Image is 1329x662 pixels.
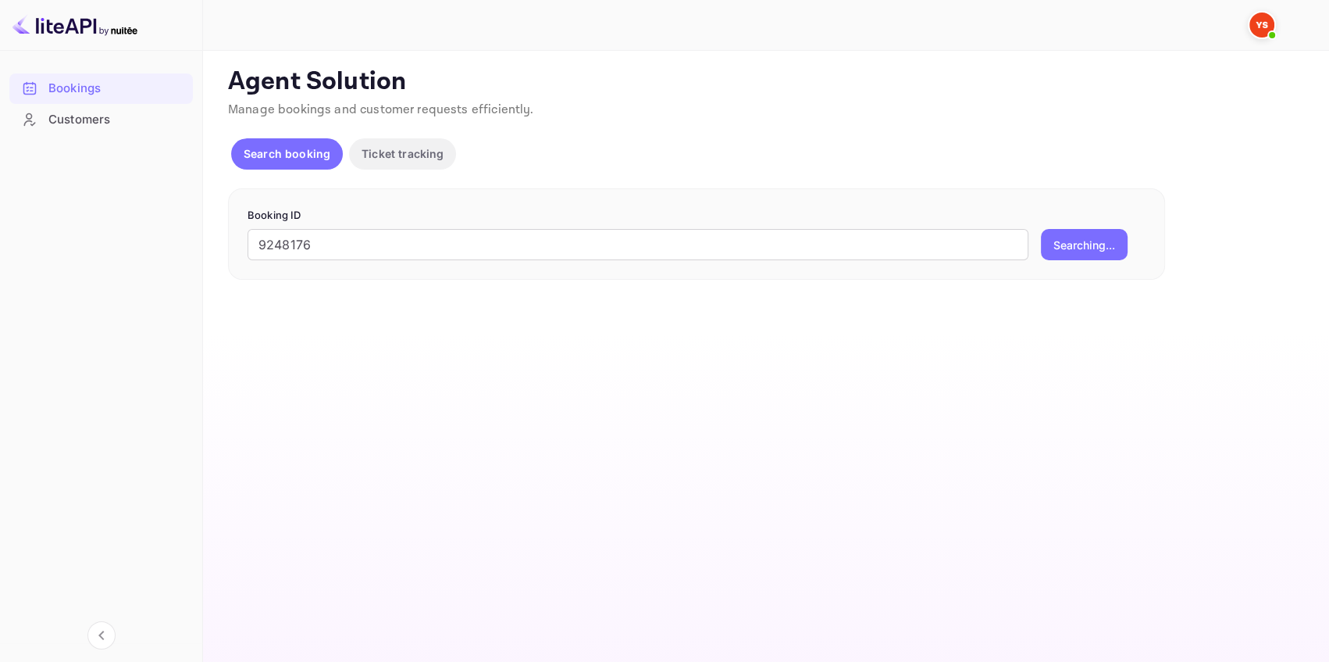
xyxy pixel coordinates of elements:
div: Bookings [48,80,185,98]
p: Ticket tracking [362,145,444,162]
img: Yandex Support [1249,13,1274,38]
p: Search booking [244,145,330,162]
div: Bookings [9,73,193,104]
input: Enter Booking ID (e.g., 63782194) [248,229,1028,260]
button: Searching... [1041,229,1128,260]
a: Customers [9,105,193,134]
button: Collapse navigation [87,621,116,649]
div: Customers [48,111,185,129]
a: Bookings [9,73,193,102]
span: Manage bookings and customer requests efficiently. [228,102,534,118]
p: Booking ID [248,208,1146,224]
div: Customers [9,105,193,135]
p: Agent Solution [228,66,1301,98]
img: LiteAPI logo [12,13,137,38]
